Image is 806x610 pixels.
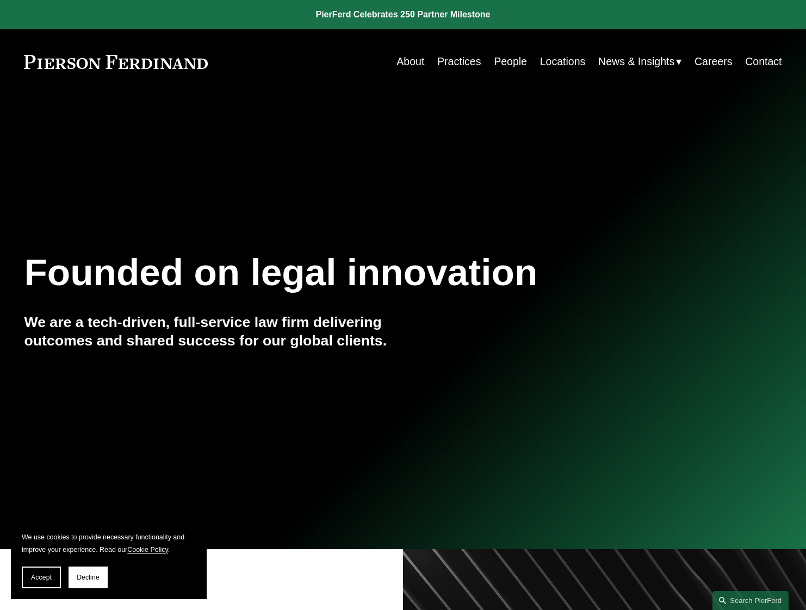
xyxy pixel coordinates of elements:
span: News & Insights [598,52,674,71]
a: About [396,51,424,72]
a: folder dropdown [598,51,681,72]
h1: Founded on legal innovation [24,251,655,294]
h4: We are a tech-driven, full-service law firm delivering outcomes and shared success for our global... [24,313,403,350]
a: Search this site [712,591,789,610]
span: Decline [77,574,100,581]
a: Contact [745,51,782,72]
a: Locations [540,51,586,72]
a: Careers [695,51,733,72]
button: Decline [69,567,108,588]
button: Accept [22,567,61,588]
p: We use cookies to provide necessary functionality and improve your experience. Read our . [22,531,196,556]
a: People [494,51,527,72]
a: Cookie Policy [127,546,168,554]
section: Cookie banner [11,520,207,599]
a: Practices [437,51,481,72]
span: Accept [31,574,52,581]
